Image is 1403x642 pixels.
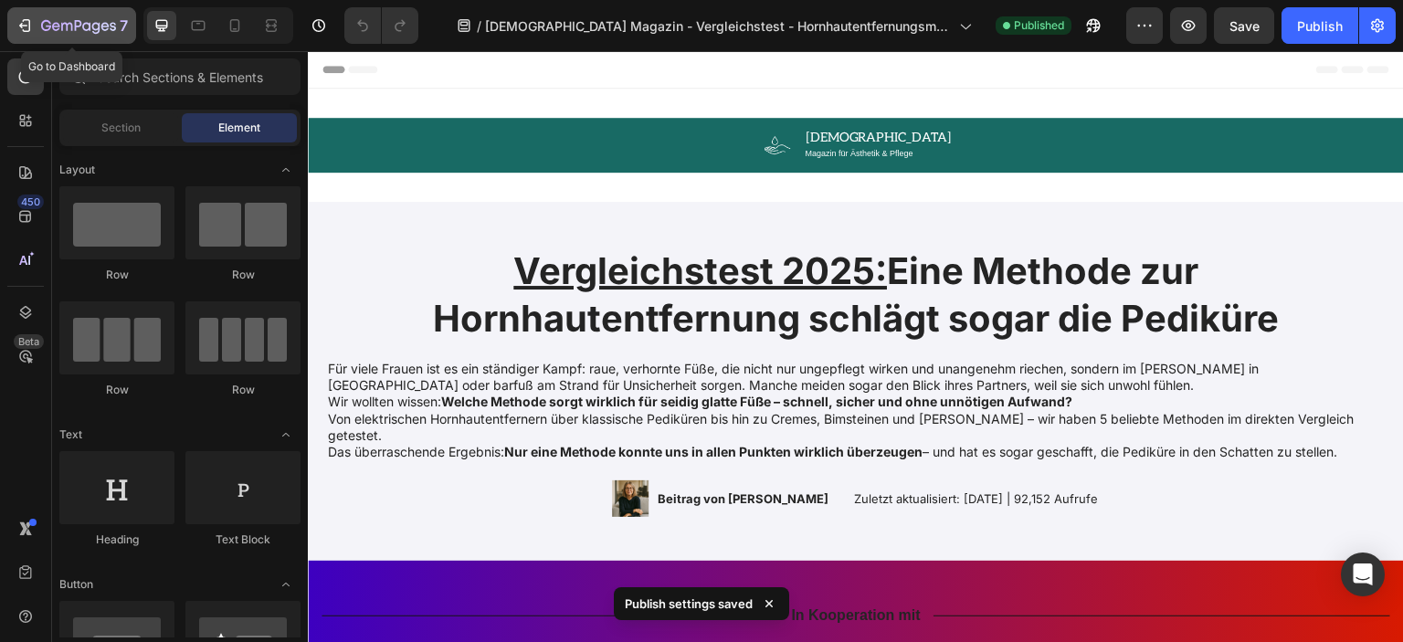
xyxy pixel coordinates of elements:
span: Toggle open [271,570,301,599]
div: Row [59,382,174,398]
div: Publish [1297,16,1343,36]
p: Für viele Frauen ist es ein ständiger Kampf: raue, verhornte Füße, die nicht nur ungepflegt wirke... [20,310,1076,342]
p: In Kooperation mit [483,555,612,574]
span: Element [218,120,260,136]
p: Wir wollten wissen: Von elektrischen Hornhautentfernern über klassische Pediküren bis hin zu Crem... [20,342,1076,393]
button: 7 [7,7,136,44]
strong: Nur eine Methode konnte uns in allen Punkten wirklich überzeugen [196,393,615,408]
span: / [477,16,481,36]
h2: Magazin für Ästhetik & Pflege [496,93,647,111]
u: Vergleichstest 2025: [206,197,579,242]
h2: [DEMOGRAPHIC_DATA] [496,77,647,97]
div: Row [59,267,174,283]
span: Button [59,576,93,593]
span: Save [1229,18,1260,34]
p: 7 [120,15,128,37]
strong: Beitrag von [PERSON_NAME] [350,440,521,455]
iframe: Design area [308,51,1403,642]
button: Save [1214,7,1274,44]
strong: Eine Methode zur Hornhautentfernung schlägt sogar die Pediküre [125,197,972,289]
div: Undo/Redo [344,7,418,44]
span: Text [59,426,82,443]
span: Section [101,120,141,136]
span: Toggle open [271,420,301,449]
div: Beta [14,334,44,349]
p: Das überraschende Ergebnis: – und hat es sogar geschafft, die Pediküre in den Schatten zu stellen. [20,393,1076,409]
p: Publish settings saved [625,595,753,613]
div: Text Block [185,531,301,548]
input: Search Sections & Elements [59,58,301,95]
button: Publish [1282,7,1358,44]
span: Layout [59,162,95,178]
span: [DEMOGRAPHIC_DATA] Magazin - Vergleichstest - Hornhautentfernungsmethoden [485,16,952,36]
div: Row [185,267,301,283]
img: gempages_573593664215843747-b113874e-6023-4869-a029-3c52e9c15d1b.png [304,429,341,466]
span: Published [1014,17,1064,34]
p: Zuletzt aktualisiert: [DATE] | 92,152 Aufrufe [546,440,790,456]
div: Row [185,382,301,398]
span: Toggle open [271,155,301,184]
div: 450 [17,195,44,209]
img: gempages_573593664215843747-fcd614bf-c874-4a06-b07b-d5e8157d5ad5.png [450,75,489,113]
div: Heading [59,531,174,548]
div: Open Intercom Messenger [1341,553,1385,596]
strong: Welche Methode sorgt wirklich für seidig glatte Füße – schnell, sicher und ohne unnötigen Aufwand? [133,342,765,358]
